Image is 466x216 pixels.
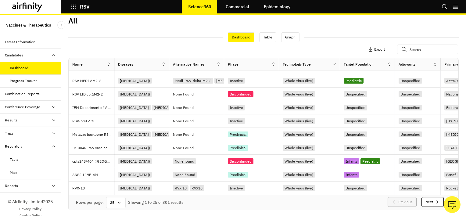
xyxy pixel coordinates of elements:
div: Trials [5,131,13,136]
div: [MEDICAL_DATA] M2-2 [214,78,257,84]
p: IEM Department of Virology influenza/RSV combo vaccine [72,105,114,111]
p: RSV [80,4,90,9]
p: None Found [173,119,194,123]
div: Sanofi [444,172,458,178]
div: Dashboard [10,65,28,71]
p: Vaccines & Therapeutics [6,20,51,31]
div: Whole virus (live) [283,158,315,164]
div: Unspecified [399,158,422,164]
div: Whole virus (live) [283,118,315,124]
div: Infants [344,158,359,164]
p: IB-004R RSV vaccine (Iliad Biotech) [72,145,114,151]
button: Previous [388,197,417,207]
h2: All [68,16,77,25]
div: Unspecified [399,91,422,97]
div: Graph [281,32,299,42]
div: Combination Reports [5,91,40,97]
div: Discontinued [228,91,253,97]
div: RVX18 [190,185,204,191]
div: Unspecified [399,145,422,151]
p: None Found [173,146,194,150]
div: Inactive [228,185,245,191]
p: RSV MEDI ΔM2-2 [72,78,114,84]
p: RSV LID cp ΔM2-2 [72,91,114,97]
button: Search [442,2,448,12]
div: Unspecified [344,145,367,151]
p: cpts248/404 ([GEOGRAPHIC_DATA]) [72,158,114,164]
div: Medi-RSV-delta-M2-2 [173,78,213,84]
div: Inactive [228,105,245,110]
div: Preclinical [228,131,248,137]
div: Phase [228,62,238,67]
div: Paediatric [344,78,364,84]
button: Export [368,45,385,54]
div: Whole virus (live) [283,91,315,97]
div: Whole virus (live) [283,78,315,84]
p: © Airfinity Limited 2025 [8,199,53,205]
div: Whole virus (live) [283,185,315,191]
div: Preclinical [228,145,248,151]
p: None Found [173,133,194,136]
div: [MEDICAL_DATA]) [152,105,186,110]
div: 25 [106,197,126,208]
div: Technology Type [283,62,311,67]
div: Adjuvants [399,62,415,67]
div: Reports [5,183,18,189]
p: None Found [173,92,194,96]
div: Infants [344,172,359,178]
div: RVX 18 [173,185,188,191]
div: Diseases [118,62,133,67]
p: Science360 [188,4,211,9]
button: Ask our analysts [444,196,461,213]
div: RocketVax [444,185,465,191]
a: Privacy Policy [19,206,41,212]
div: Dashboard [228,32,254,42]
p: None Found [173,106,194,110]
div: Candidates [5,52,23,58]
button: RSV [71,2,90,12]
div: [MEDICAL_DATA]) [118,158,152,164]
div: Unspecified [344,91,367,97]
div: Whole virus (live) [283,172,315,178]
div: Rows per page: [76,200,104,206]
div: [MEDICAL_DATA]) [118,172,152,178]
div: [MEDICAL_DATA]) [118,185,152,191]
div: Unspecified [399,118,422,124]
p: RSV-preFΔCT [72,118,114,124]
div: Discontinued [228,158,253,164]
div: Unspecified [344,105,367,110]
div: Unspecified [344,185,367,191]
div: [MEDICAL_DATA] [118,131,151,137]
button: Close Sidebar [57,21,65,29]
input: Search [397,45,458,54]
div: Table [10,157,19,162]
div: Unspecified [399,105,422,110]
div: Unspecified [399,172,422,178]
div: [MEDICAL_DATA]) [118,145,152,151]
div: Progress Tracker [10,78,37,84]
div: Latest Information [5,39,35,45]
p: RVX-18 [72,185,114,191]
div: Name [72,62,83,67]
div: Unspecified [399,78,422,84]
div: [MEDICAL_DATA]) [118,78,152,84]
div: Map [10,170,17,175]
div: Unspecified [399,131,422,137]
div: None Found [173,172,197,178]
p: Export [374,47,385,52]
div: Whole virus (live) [283,105,315,110]
div: Unspecified [344,118,367,124]
div: Inactive [228,78,245,84]
div: Whole virus (live) [283,131,315,137]
div: Unspecified [344,131,367,137]
button: Next [421,197,444,207]
div: Alternative Names [173,62,205,67]
p: ΔNS2-L19F-4M [72,172,114,178]
div: Conference Coverage [5,104,40,110]
div: [MEDICAL_DATA]) [152,131,186,137]
div: Results [5,117,17,123]
div: Regulatory [5,144,23,149]
div: Paediatric [360,158,380,164]
div: Preclinical [228,172,248,178]
div: [MEDICAL_DATA]) [118,118,152,124]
